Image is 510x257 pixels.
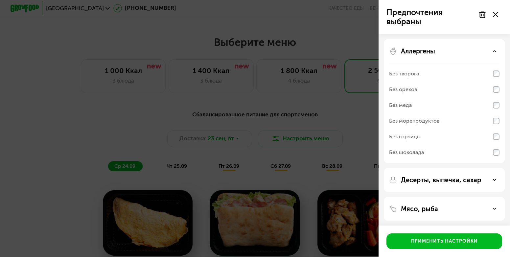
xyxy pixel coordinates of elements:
p: Мясо, рыба [401,205,438,213]
p: Предпочтения выбраны [386,8,475,26]
p: Аллергены [401,47,435,55]
div: Без морепродуктов [389,117,439,125]
div: Без меда [389,101,412,109]
div: Без шоколада [389,148,424,156]
div: Без горчицы [389,133,421,141]
div: Применить настройки [411,238,478,245]
p: Десерты, выпечка, сахар [401,176,481,184]
button: Применить настройки [386,233,502,249]
div: Без орехов [389,86,417,93]
div: Без творога [389,70,419,78]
